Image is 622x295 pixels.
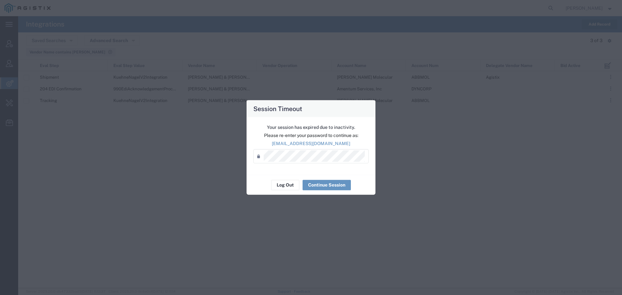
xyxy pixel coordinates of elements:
h4: Session Timeout [253,104,302,113]
button: Log Out [271,180,299,190]
p: Your session has expired due to inactivity. [253,124,369,130]
p: [EMAIL_ADDRESS][DOMAIN_NAME] [253,140,369,147]
p: Please re-enter your password to continue as: [253,132,369,139]
button: Continue Session [303,180,351,190]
